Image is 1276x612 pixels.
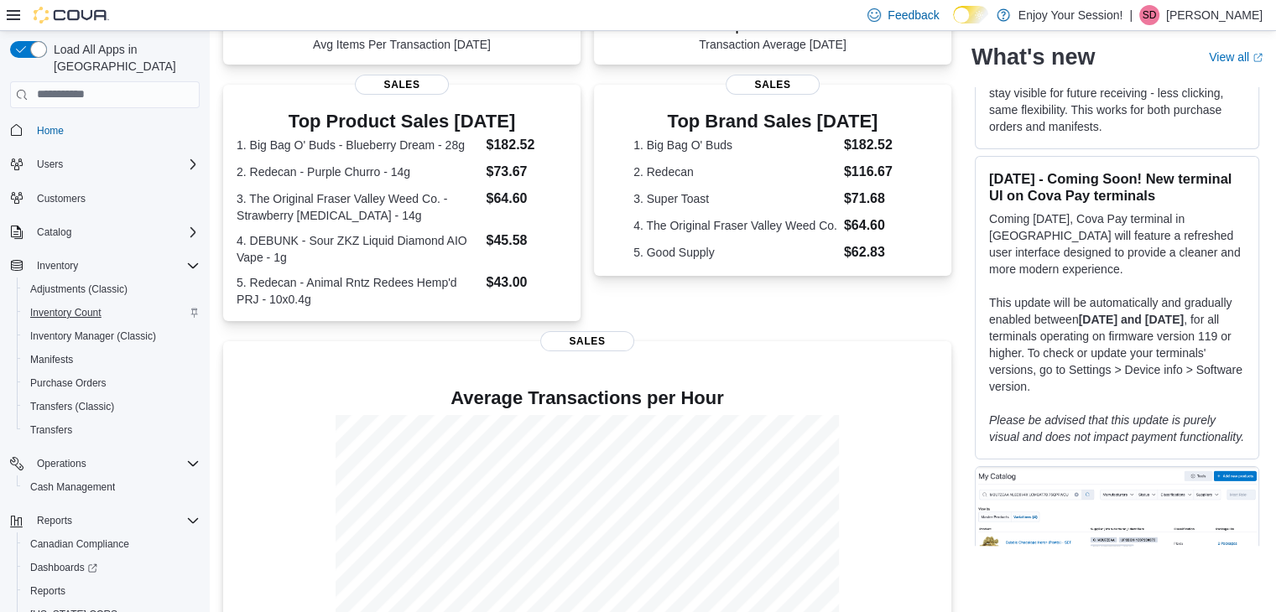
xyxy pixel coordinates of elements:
[1143,5,1157,25] span: SD
[30,283,128,296] span: Adjustments (Classic)
[355,75,449,95] span: Sales
[30,454,200,474] span: Operations
[23,558,104,578] a: Dashboards
[237,190,479,224] dt: 3. The Original Fraser Valley Weed Co. - Strawberry [MEDICAL_DATA] - 14g
[30,454,93,474] button: Operations
[34,7,109,23] img: Cova
[844,189,912,209] dd: $71.68
[237,388,938,408] h4: Average Transactions per Hour
[1129,5,1133,25] p: |
[3,118,206,143] button: Home
[17,475,206,499] button: Cash Management
[23,373,200,393] span: Purchase Orders
[23,558,200,578] span: Dashboards
[844,135,912,155] dd: $182.52
[989,210,1245,277] p: Coming [DATE], Cova Pay terminal in [GEOGRAPHIC_DATA] will feature a refreshed user interface des...
[726,75,820,95] span: Sales
[30,537,129,551] span: Canadian Compliance
[30,584,65,598] span: Reports
[23,477,200,497] span: Cash Management
[486,272,566,293] dd: $43.00
[23,350,80,370] a: Manifests
[237,163,479,180] dt: 2. Redecan - Purple Churro - 14g
[237,112,567,132] h3: Top Product Sales [DATE]
[17,395,206,418] button: Transfers (Classic)
[888,7,939,23] span: Feedback
[23,279,134,299] a: Adjustments (Classic)
[23,534,136,554] a: Canadian Compliance
[633,137,837,153] dt: 1. Big Bag O' Buds
[633,217,837,234] dt: 4. The Original Fraser Valley Weed Co.
[3,452,206,475] button: Operations
[30,154,70,174] button: Users
[30,256,85,276] button: Inventory
[989,170,1245,204] h3: [DATE] - Coming Soon! New terminal UI on Cova Pay terminals
[23,303,200,323] span: Inventory Count
[633,163,837,180] dt: 2. Redecan
[1166,5,1263,25] p: [PERSON_NAME]
[1079,313,1184,326] strong: [DATE] and [DATE]
[844,215,912,236] dd: $64.60
[3,220,206,244] button: Catalog
[23,420,200,440] span: Transfers
[953,23,954,24] span: Dark Mode
[30,329,156,343] span: Inventory Manager (Classic)
[633,190,837,207] dt: 3. Super Toast
[1139,5,1159,25] div: Scott Duncan
[23,303,108,323] a: Inventory Count
[17,301,206,324] button: Inventory Count
[486,162,566,182] dd: $73.67
[3,186,206,210] button: Customers
[23,581,200,601] span: Reports
[30,121,70,141] a: Home
[30,222,200,242] span: Catalog
[17,324,206,348] button: Inventory Manager (Classic)
[17,277,206,301] button: Adjustments (Classic)
[30,353,73,366] span: Manifests
[237,137,479,153] dt: 1. Big Bag O' Buds - Blueberry Dream - 28g
[30,154,200,174] span: Users
[37,226,71,239] span: Catalog
[237,232,479,266] dt: 4. DEBUNK - Sour ZKZ Liquid Diamond AIO Vape - 1g
[17,348,206,371] button: Manifests
[844,242,912,262] dd: $62.83
[486,135,566,155] dd: $182.52
[971,44,1095,70] h2: What's new
[30,188,200,209] span: Customers
[23,420,79,440] a: Transfers
[23,397,200,417] span: Transfers (Classic)
[17,418,206,442] button: Transfers
[23,326,163,346] a: Inventory Manager (Classic)
[30,120,200,141] span: Home
[23,581,72,601] a: Reports
[30,511,79,531] button: Reports
[633,244,837,261] dt: 5. Good Supply
[47,41,200,75] span: Load All Apps in [GEOGRAPHIC_DATA]
[23,397,121,417] a: Transfers (Classic)
[30,480,115,494] span: Cash Management
[37,158,63,171] span: Users
[37,457,86,470] span: Operations
[23,373,113,393] a: Purchase Orders
[37,124,64,137] span: Home
[237,274,479,308] dt: 5. Redecan - Animal Rntz Redees Hemp'd PRJ - 10x0.4g
[3,153,206,176] button: Users
[17,579,206,603] button: Reports
[23,326,200,346] span: Inventory Manager (Classic)
[23,279,200,299] span: Adjustments (Classic)
[37,514,72,527] span: Reports
[1018,5,1123,25] p: Enjoy Your Session!
[540,331,634,351] span: Sales
[989,294,1245,395] p: This update will be automatically and gradually enabled between , for all terminals operating on ...
[30,306,102,319] span: Inventory Count
[23,350,200,370] span: Manifests
[37,259,78,272] span: Inventory
[17,371,206,395] button: Purchase Orders
[3,509,206,532] button: Reports
[989,51,1245,135] p: We've updated product receiving so your [MEDICAL_DATA] choices (like THCa or CBG) stay visible fo...
[844,162,912,182] dd: $116.67
[633,112,912,132] h3: Top Brand Sales [DATE]
[30,423,72,437] span: Transfers
[1209,50,1263,64] a: View allExternal link
[17,532,206,556] button: Canadian Compliance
